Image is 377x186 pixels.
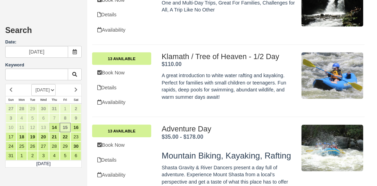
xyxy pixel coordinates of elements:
a: 30 [38,104,49,113]
a: 3 [38,151,49,160]
img: M8-1 [301,52,363,99]
span: $35.00 - $178.00 [162,134,203,139]
a: 13 Available [92,52,151,65]
p: A great introduction to white water rafting and kayaking. Perfect for families with small childre... [162,72,296,100]
h3: Mountain Biking, Kayaking, Rafting [162,151,296,160]
a: 7 [49,113,60,123]
th: Tue [27,96,38,104]
a: 4 [16,113,27,123]
a: 24 [6,141,16,151]
a: 19 [27,132,38,141]
a: Book Now [92,138,151,152]
a: 9 [71,113,81,123]
a: 16 [71,123,81,132]
a: 1 [16,151,27,160]
a: Availability [92,168,151,182]
a: 11 [16,123,27,132]
a: 31 [49,104,60,113]
span: $110.00 [162,61,181,67]
a: 20 [38,132,49,141]
strong: Price: $110 [162,61,181,67]
a: 8 [60,113,71,123]
a: 29 [27,104,38,113]
a: 27 [38,141,49,151]
a: Availability [92,95,151,109]
a: 29 [60,141,71,151]
a: 6 [38,113,49,123]
a: 1 [60,104,71,113]
a: 30 [71,141,81,151]
a: 21 [49,132,60,141]
a: Availability [92,23,151,37]
th: Wed [38,96,49,104]
img: M55-1 [301,124,363,171]
a: 13 Available [92,124,151,137]
th: Thu [49,96,60,104]
a: 22 [60,132,71,141]
a: 28 [16,104,27,113]
th: Fri [60,96,71,104]
a: 31 [6,151,16,160]
h2: Search [5,26,82,39]
a: 13 [38,123,49,132]
a: Details [92,153,151,167]
a: 27 [6,104,16,113]
a: 26 [27,141,38,151]
a: 2 [27,151,38,160]
a: 5 [60,151,71,160]
a: 28 [49,141,60,151]
a: 5 [27,113,38,123]
button: Keyword Search [68,68,82,80]
th: Sun [6,96,16,104]
a: 4 [49,151,60,160]
a: 25 [16,141,27,151]
a: 2 [71,104,81,113]
a: 23 [71,132,81,141]
a: 3 [6,113,16,123]
a: Details [92,80,151,95]
h2: Adventure Day [162,124,296,133]
th: Sat [71,96,81,104]
a: 17 [6,132,16,141]
a: 18 [16,132,27,141]
a: 12 [27,123,38,132]
td: [DATE] [6,160,82,167]
h2: Klamath / Tree of Heaven - 1/2 Day [162,52,296,60]
a: Details [92,8,151,22]
th: Mon [16,96,27,104]
a: 15 [60,123,71,132]
a: 10 [6,123,16,132]
a: 6 [71,151,81,160]
a: Book Now [92,65,151,80]
label: Keyword [5,62,24,67]
label: Date: [5,39,82,46]
a: 14 [49,123,60,132]
strong: Price: $35 - $178 [162,134,203,139]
